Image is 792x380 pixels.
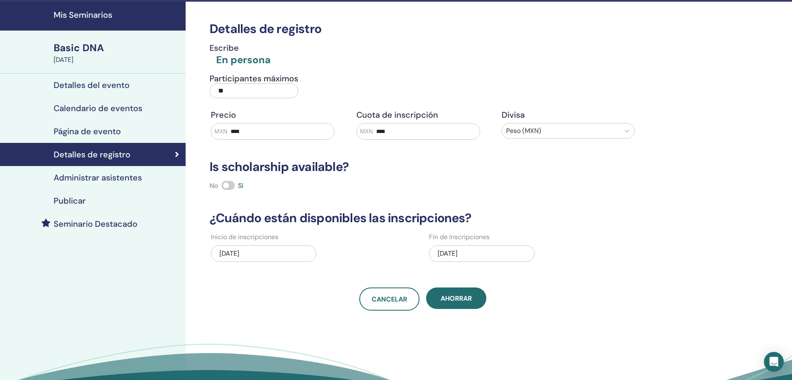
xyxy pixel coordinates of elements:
h4: Calendario de eventos [54,103,142,113]
h4: Detalles del evento [54,80,130,90]
div: Basic DNA [54,41,181,55]
div: En persona [216,53,271,67]
h3: Detalles de registro [205,21,641,36]
input: Participantes máximos [210,83,298,98]
h4: Seminario Destacado [54,219,137,229]
span: MXN [360,127,373,136]
label: Inicio de inscripciones [211,232,278,242]
h4: Participantes máximos [210,74,298,83]
a: Cancelar [359,287,420,311]
span: Ahorrar [441,294,472,303]
h4: Escribe [210,43,271,53]
h4: Publicar [54,196,86,206]
label: Fin de Inscripciones [429,232,490,242]
h4: Detalles de registro [54,150,130,159]
a: Basic DNA[DATE] [49,41,186,65]
div: [DATE] [211,245,316,262]
div: [DATE] [54,55,181,65]
h4: Administrar asistentes [54,173,142,183]
h4: Página de evento [54,126,121,136]
h4: Precio [211,110,344,120]
div: [DATE] [429,245,535,262]
button: Ahorrar [426,287,486,309]
span: MXN [214,127,227,136]
h3: ¿Cuándo están disponibles las inscripciones? [205,211,641,226]
span: No [210,181,218,190]
span: Cancelar [372,295,407,304]
h3: Is scholarship available? [205,159,641,174]
h4: Cuota de inscripción [356,110,490,120]
div: Open Intercom Messenger [764,352,784,372]
span: Sí [238,181,243,190]
h4: Divisa [502,110,635,120]
h4: Mis Seminarios [54,10,181,20]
